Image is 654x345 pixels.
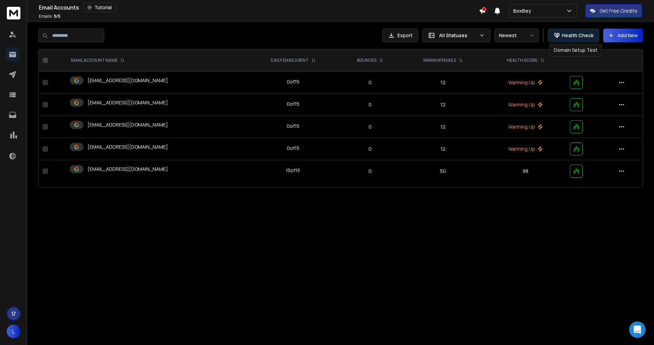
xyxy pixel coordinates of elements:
[287,101,299,107] div: 0 of 15
[548,29,599,42] button: Health Check
[287,78,299,85] div: 0 of 15
[271,58,309,63] p: DAILY EMAILS SENT
[287,145,299,152] div: 0 of 15
[585,4,642,18] button: Get Free Credits
[357,58,376,63] p: BOUNCES
[287,123,299,130] div: 0 of 15
[489,79,562,86] p: Warming Up
[88,166,168,172] p: [EMAIL_ADDRESS][DOMAIN_NAME]
[599,7,637,14] p: Get Free Credits
[88,121,168,128] p: [EMAIL_ADDRESS][DOMAIN_NAME]
[562,32,593,39] p: Health Check
[7,325,20,338] button: L
[629,321,645,338] div: Open Intercom Messenger
[343,146,397,152] p: 0
[489,123,562,130] p: Warming Up
[401,72,485,94] td: 12
[489,146,562,152] p: Warming Up
[343,123,397,130] p: 0
[39,3,479,12] div: Email Accounts
[88,77,168,84] p: [EMAIL_ADDRESS][DOMAIN_NAME]
[343,168,397,175] p: 0
[485,160,566,182] td: 98
[513,7,534,14] p: BoxBey
[88,144,168,150] p: [EMAIL_ADDRESS][DOMAIN_NAME]
[54,13,60,19] span: 5 / 5
[439,32,477,39] p: All Statuses
[495,29,539,42] button: Newest
[549,44,602,57] div: Domain Setup Test
[88,99,168,106] p: [EMAIL_ADDRESS][DOMAIN_NAME]
[401,160,485,182] td: 50
[401,94,485,116] td: 12
[603,29,643,42] button: Add New
[71,58,124,63] div: EMAIL ACCOUNT NAME
[343,79,397,86] p: 0
[507,58,538,63] p: HEALTH SCORE
[286,167,300,174] div: 15 of 15
[382,29,418,42] button: Export
[343,101,397,108] p: 0
[401,116,485,138] td: 12
[423,58,456,63] p: WARMUP EMAILS
[83,3,116,12] button: Tutorial
[489,101,562,108] p: Warming Up
[401,138,485,160] td: 12
[39,14,60,19] p: Emails :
